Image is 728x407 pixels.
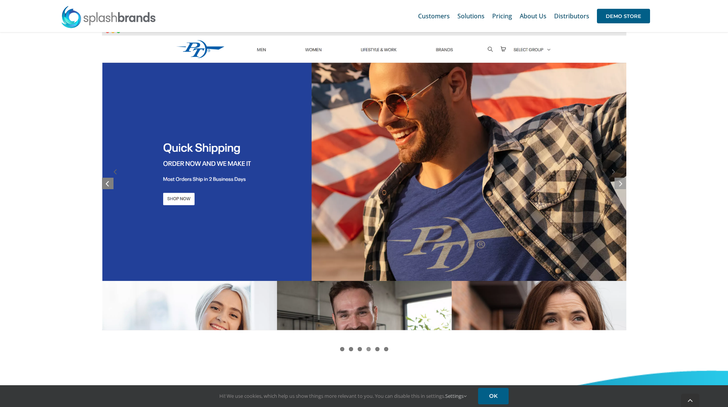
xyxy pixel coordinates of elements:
a: 5 [375,347,379,351]
a: Customers [418,4,450,28]
img: screely-1684640506509.png [102,27,626,330]
a: Distributors [554,4,589,28]
span: DEMO STORE [597,9,650,23]
nav: Main Menu Sticky [418,4,650,28]
a: 1 [340,347,344,351]
a: Pricing [492,4,512,28]
a: DEMO STORE [597,4,650,28]
a: Settings [445,392,467,399]
a: 4 [366,347,371,351]
img: SplashBrands.com Logo [61,5,156,28]
a: screely-1684640506509 [102,324,626,332]
a: OK [478,388,509,404]
span: Distributors [554,13,589,19]
span: Solutions [457,13,485,19]
span: Pricing [492,13,512,19]
a: 2 [349,347,353,351]
a: 6 [384,347,388,351]
span: Hi! We use cookies, which help us show things more relevant to you. You can disable this in setti... [219,392,467,399]
a: 3 [358,347,362,351]
span: Customers [418,13,450,19]
span: About Us [520,13,546,19]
